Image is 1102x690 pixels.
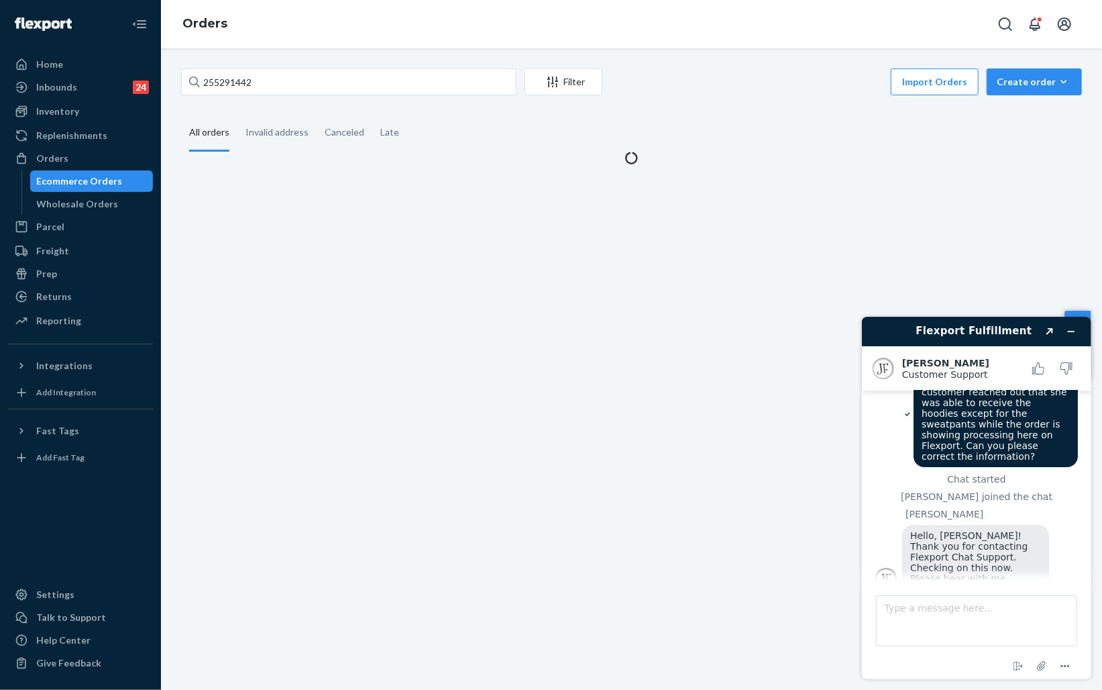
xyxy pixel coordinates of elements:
[36,105,79,118] div: Inventory
[36,452,85,463] div: Add Fast Tag
[37,197,119,211] div: Wholesale Orders
[8,77,153,98] a: Inbounds24
[36,634,91,647] div: Help Center
[36,424,79,438] div: Fast Tags
[325,115,364,150] div: Canceled
[987,68,1082,95] button: Create order
[992,11,1019,38] button: Open Search Box
[181,68,516,95] input: Search orders
[36,314,81,328] div: Reporting
[891,68,979,95] button: Import Orders
[189,115,229,152] div: All orders
[172,5,238,44] ol: breadcrumbs
[8,607,153,628] button: Talk to Support
[36,656,101,670] div: Give Feedback
[8,310,153,332] a: Reporting
[245,115,309,150] div: Invalid address
[8,420,153,442] button: Fast Tags
[30,9,57,21] span: Chat
[380,115,399,150] div: Late
[30,170,154,192] a: Ecommerce Orders
[30,193,154,215] a: Wholesale Orders
[8,54,153,75] a: Home
[8,447,153,469] a: Add Fast Tag
[36,81,77,94] div: Inbounds
[8,584,153,605] a: Settings
[8,216,153,238] a: Parcel
[8,630,153,651] a: Help Center
[8,652,153,674] button: Give Feedback
[182,16,227,31] a: Orders
[8,101,153,122] a: Inventory
[37,175,123,188] div: Ecommerce Orders
[36,220,64,234] div: Parcel
[36,244,69,258] div: Freight
[997,75,1072,89] div: Create order
[126,11,153,38] button: Close Navigation
[36,359,93,373] div: Integrations
[36,58,63,71] div: Home
[8,355,153,377] button: Integrations
[851,306,1102,690] iframe: Find more information here
[36,129,107,142] div: Replenishments
[525,68,602,95] button: Filter
[525,75,602,89] div: Filter
[133,81,149,94] div: 24
[36,290,72,303] div: Returns
[8,148,153,169] a: Orders
[36,611,106,624] div: Talk to Support
[1022,11,1048,38] button: Open notifications
[1051,11,1078,38] button: Open account menu
[36,387,96,398] div: Add Integration
[8,240,153,262] a: Freight
[36,267,57,281] div: Prep
[8,286,153,307] a: Returns
[8,382,153,403] a: Add Integration
[8,125,153,146] a: Replenishments
[15,17,72,31] img: Flexport logo
[36,588,74,601] div: Settings
[8,263,153,285] a: Prep
[36,152,68,165] div: Orders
